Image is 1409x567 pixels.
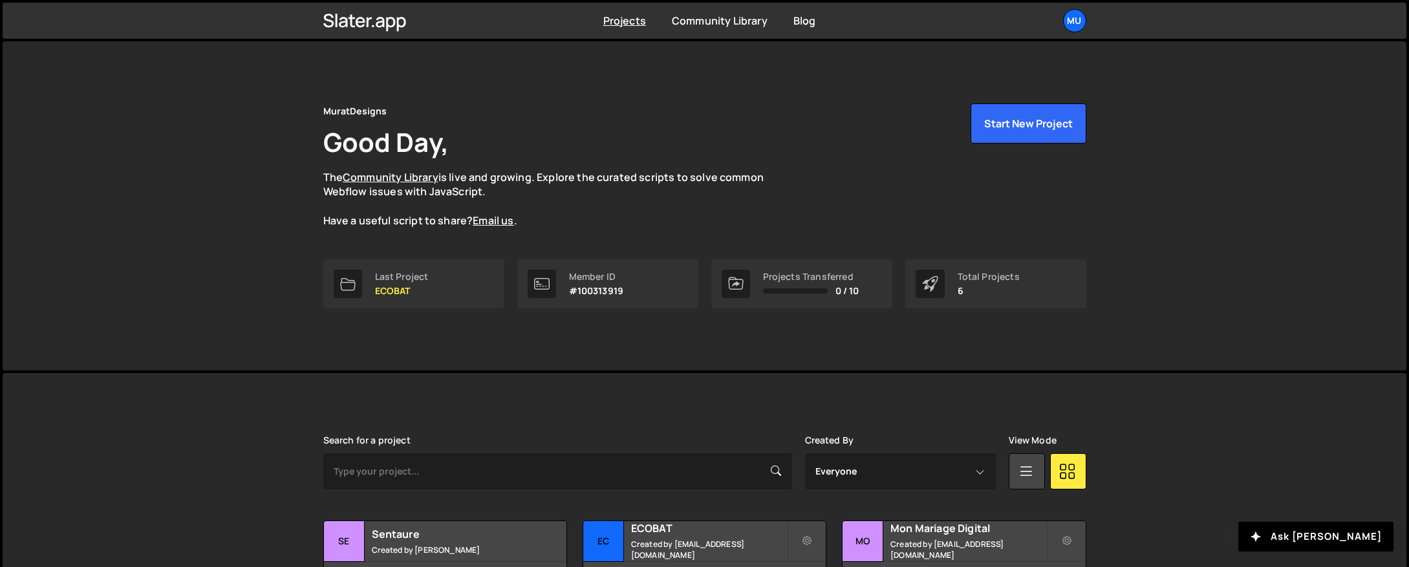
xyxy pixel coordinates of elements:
[375,272,429,282] div: Last Project
[569,286,624,296] p: #100313919
[323,453,792,489] input: Type your project...
[890,539,1046,561] small: Created by [EMAIL_ADDRESS][DOMAIN_NAME]
[958,272,1020,282] div: Total Projects
[631,539,787,561] small: Created by [EMAIL_ADDRESS][DOMAIN_NAME]
[835,286,859,296] span: 0 / 10
[375,286,429,296] p: ECOBAT
[323,103,387,119] div: MuratDesigns
[323,124,449,160] h1: Good Day,
[890,521,1046,535] h2: Mon Mariage Digital
[583,521,624,562] div: EC
[631,521,787,535] h2: ECOBAT
[473,213,513,228] a: Email us
[323,170,789,228] p: The is live and growing. Explore the curated scripts to solve common Webflow issues with JavaScri...
[372,544,528,555] small: Created by [PERSON_NAME]
[805,435,854,445] label: Created By
[1063,9,1086,32] a: Mu
[763,272,859,282] div: Projects Transferred
[1238,522,1393,551] button: Ask [PERSON_NAME]
[324,521,365,562] div: Se
[843,521,883,562] div: Mo
[569,272,624,282] div: Member ID
[372,527,528,541] h2: Sentaure
[793,14,816,28] a: Blog
[672,14,768,28] a: Community Library
[971,103,1086,144] button: Start New Project
[958,286,1020,296] p: 6
[603,14,646,28] a: Projects
[323,435,411,445] label: Search for a project
[323,259,504,308] a: Last Project ECOBAT
[1009,435,1057,445] label: View Mode
[343,170,438,184] a: Community Library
